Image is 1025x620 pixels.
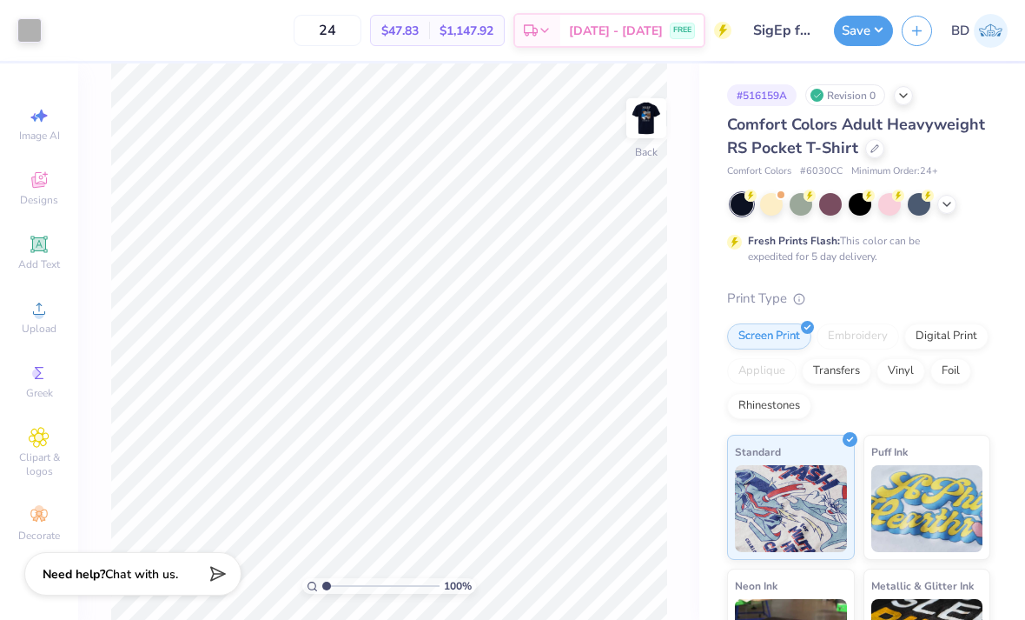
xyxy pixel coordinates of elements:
div: Print Type [727,289,990,309]
img: Back [629,101,664,136]
div: Transfers [802,358,871,384]
span: Decorate [18,529,60,543]
span: Chat with us. [105,566,178,583]
input: Untitled Design [740,13,825,48]
span: Standard [735,443,781,461]
span: FREE [673,24,691,37]
span: Minimum Order: 24 + [851,164,938,179]
span: Add Text [18,257,60,271]
input: – – [294,15,361,46]
span: Clipart & logos [9,450,69,478]
div: Screen Print [727,323,811,350]
span: Designs [20,193,58,207]
img: Bella Dimaculangan [974,14,1008,48]
strong: Fresh Prints Flash: [748,234,840,248]
div: Vinyl [876,358,925,384]
span: $1,147.92 [440,22,493,40]
span: Puff Ink [871,443,908,461]
span: BD [951,21,969,41]
span: Comfort Colors [727,164,791,179]
button: Save [834,16,893,46]
span: $47.83 [381,22,419,40]
div: Applique [727,358,797,384]
span: [DATE] - [DATE] [569,22,663,40]
div: Rhinestones [727,393,811,419]
span: Neon Ink [735,577,777,595]
div: Foil [930,358,971,384]
span: 100 % [444,578,472,594]
span: # 6030CC [800,164,843,179]
img: Puff Ink [871,465,983,552]
a: BD [951,14,1008,48]
img: Standard [735,465,847,552]
div: Back [635,144,658,160]
span: Metallic & Glitter Ink [871,577,974,595]
div: Embroidery [817,323,899,350]
span: Comfort Colors Adult Heavyweight RS Pocket T-Shirt [727,114,985,158]
div: Digital Print [904,323,989,350]
div: Revision 0 [805,84,885,106]
span: Image AI [19,129,60,143]
span: Greek [26,386,53,400]
div: # 516159A [727,84,797,106]
span: Upload [22,322,56,336]
strong: Need help? [43,566,105,583]
div: This color can be expedited for 5 day delivery. [748,233,962,264]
